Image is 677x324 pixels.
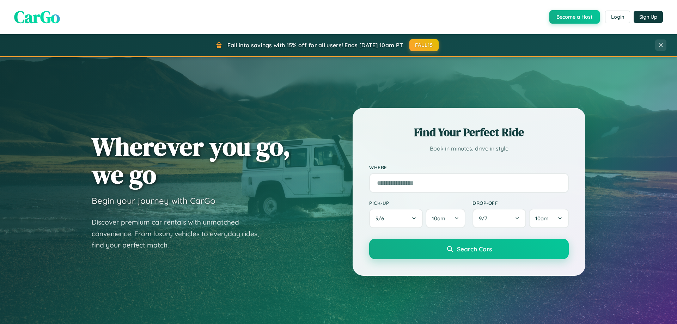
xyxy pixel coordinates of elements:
[369,124,569,140] h2: Find Your Perfect Ride
[457,245,492,253] span: Search Cars
[369,200,465,206] label: Pick-up
[369,209,423,228] button: 9/6
[605,11,630,23] button: Login
[535,215,549,222] span: 10am
[409,39,439,51] button: FALL15
[369,239,569,259] button: Search Cars
[92,195,215,206] h3: Begin your journey with CarGo
[479,215,491,222] span: 9 / 7
[92,133,291,188] h1: Wherever you go, we go
[92,216,268,251] p: Discover premium car rentals with unmatched convenience. From luxury vehicles to everyday rides, ...
[472,209,526,228] button: 9/7
[369,164,569,170] label: Where
[472,200,569,206] label: Drop-off
[227,42,404,49] span: Fall into savings with 15% off for all users! Ends [DATE] 10am PT.
[426,209,465,228] button: 10am
[14,5,60,29] span: CarGo
[634,11,663,23] button: Sign Up
[376,215,388,222] span: 9 / 6
[529,209,569,228] button: 10am
[369,143,569,154] p: Book in minutes, drive in style
[432,215,445,222] span: 10am
[549,10,600,24] button: Become a Host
